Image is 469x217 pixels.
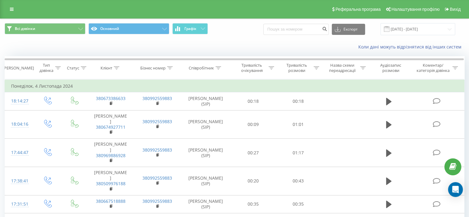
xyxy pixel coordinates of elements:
div: 17:31:51 [11,198,27,210]
div: 18:04:16 [11,118,27,130]
td: 00:18 [276,92,320,110]
td: 00:35 [276,195,320,213]
a: 380992559883 [142,119,172,124]
input: Пошук за номером [263,24,329,35]
div: Коментар/категорія дзвінка [415,63,451,73]
td: 00:18 [231,92,276,110]
div: Тип дзвінка [39,63,53,73]
td: [PERSON_NAME] (SIP) [181,167,231,195]
button: Графік [172,23,208,34]
a: 380992559883 [142,95,172,101]
div: [PERSON_NAME] [3,65,34,71]
td: 00:09 [231,110,276,139]
td: 01:01 [276,110,320,139]
td: 00:43 [276,167,320,195]
div: 17:44:47 [11,147,27,159]
div: 17:38:41 [11,175,27,187]
td: [PERSON_NAME] (SIP) [181,92,231,110]
button: Основний [88,23,169,34]
button: Всі дзвінки [5,23,85,34]
span: Вихід [450,7,461,12]
div: Назва схеми переадресації [326,63,359,73]
span: Налаштування профілю [391,7,439,12]
td: Понеділок, 4 Листопада 2024 [5,80,464,92]
td: [PERSON_NAME] [87,110,134,139]
div: Співробітник [189,65,214,71]
span: Реферальна програма [335,7,381,12]
div: Тривалість розмови [281,63,312,73]
div: Тривалість очікування [237,63,267,73]
a: 380969886928 [96,152,125,158]
td: [PERSON_NAME] (SIP) [181,110,231,139]
div: 18:14:27 [11,95,27,107]
button: Експорт [332,24,365,35]
a: 380674927711 [96,124,125,130]
span: Графік [184,27,196,31]
a: Коли дані можуть відрізнятися вiд інших систем [358,44,464,50]
div: Клієнт [101,65,112,71]
div: Бізнес номер [140,65,166,71]
a: 380509976188 [96,181,125,186]
td: [PERSON_NAME] (SIP) [181,139,231,167]
td: [PERSON_NAME] (SIP) [181,195,231,213]
a: 380992559883 [142,175,172,181]
div: Open Intercom Messenger [448,182,463,197]
div: Статус [67,65,79,71]
td: 00:20 [231,167,276,195]
div: Аудіозапис розмови [373,63,409,73]
a: 380667518888 [96,198,125,204]
a: 380992559883 [142,198,172,204]
td: 00:27 [231,139,276,167]
a: 380673386633 [96,95,125,101]
td: [PERSON_NAME] [87,167,134,195]
td: [PERSON_NAME] [87,139,134,167]
a: 380992559883 [142,147,172,153]
span: Всі дзвінки [15,26,35,31]
td: 00:35 [231,195,276,213]
td: 01:17 [276,139,320,167]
